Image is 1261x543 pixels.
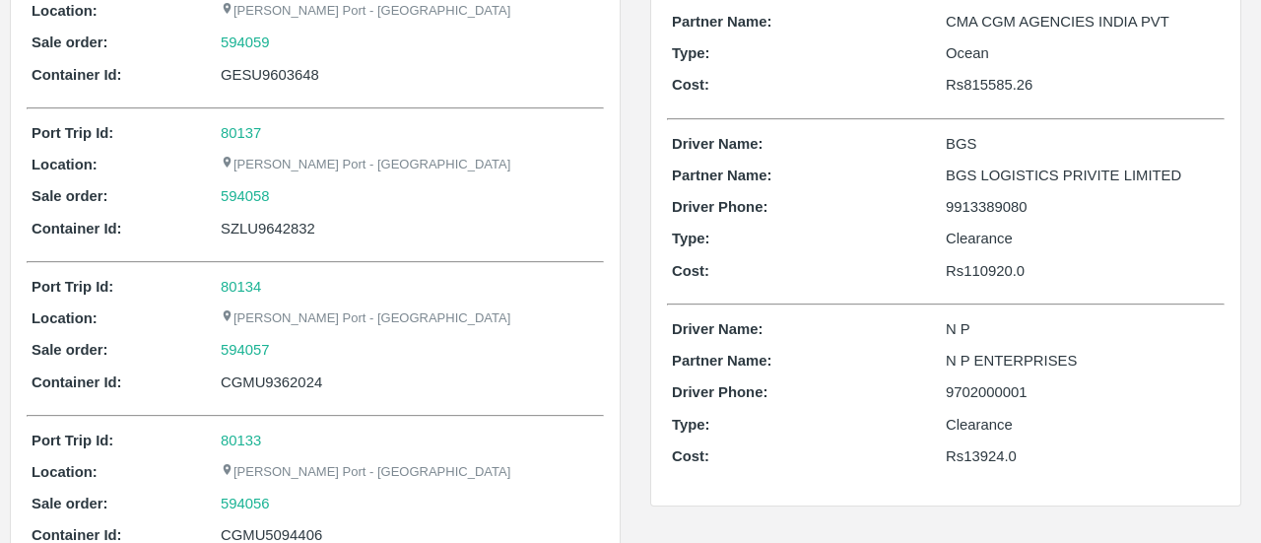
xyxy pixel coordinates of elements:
b: Driver Name: [672,321,763,337]
b: Type: [672,417,710,433]
b: Port Trip Id: [32,433,113,448]
b: Sale order: [32,342,108,358]
p: Clearance [946,228,1220,249]
b: Driver Name: [672,136,763,152]
p: Rs 110920.0 [946,260,1220,282]
b: Type: [672,45,710,61]
p: [PERSON_NAME] Port - [GEOGRAPHIC_DATA] [221,2,510,21]
b: Driver Phone: [672,199,767,215]
a: 80137 [221,125,261,141]
p: [PERSON_NAME] Port - [GEOGRAPHIC_DATA] [221,156,510,174]
p: [PERSON_NAME] Port - [GEOGRAPHIC_DATA] [221,463,510,482]
div: GESU9603648 [221,64,599,86]
b: Location: [32,157,98,172]
p: CMA CGM AGENCIES INDIA PVT [946,11,1220,33]
b: Port Trip Id: [32,279,113,295]
b: Sale order: [32,34,108,50]
a: 594059 [221,32,270,53]
div: CGMU9362024 [221,372,599,393]
p: [PERSON_NAME] Port - [GEOGRAPHIC_DATA] [221,309,510,328]
a: 594056 [221,493,270,514]
p: 9702000001 [946,381,1220,403]
b: Cost: [672,77,709,93]
b: Location: [32,464,98,480]
b: Location: [32,310,98,326]
a: 594058 [221,185,270,207]
p: BGS LOGISTICS PRIVITE LIMITED [946,165,1220,186]
b: Type: [672,231,710,246]
p: Rs 815585.26 [946,74,1220,96]
p: 9913389080 [946,196,1220,218]
b: Container Id: [32,374,122,390]
b: Cost: [672,448,709,464]
p: Ocean [946,42,1220,64]
b: Container Id: [32,221,122,237]
b: Sale order: [32,496,108,511]
b: Driver Phone: [672,384,767,400]
b: Partner Name: [672,168,771,183]
b: Container Id: [32,527,122,543]
a: 80134 [221,279,261,295]
p: BGS [946,133,1220,155]
a: 80133 [221,433,261,448]
p: N P ENTERPRISES [946,350,1220,372]
b: Container Id: [32,67,122,83]
div: SZLU9642832 [221,218,599,239]
b: Cost: [672,263,709,279]
p: Clearance [946,414,1220,436]
b: Sale order: [32,188,108,204]
p: N P [946,318,1220,340]
a: 594057 [221,339,270,361]
b: Partner Name: [672,14,771,30]
b: Partner Name: [672,353,771,369]
b: Location: [32,3,98,19]
p: Rs 13924.0 [946,445,1220,467]
b: Port Trip Id: [32,125,113,141]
